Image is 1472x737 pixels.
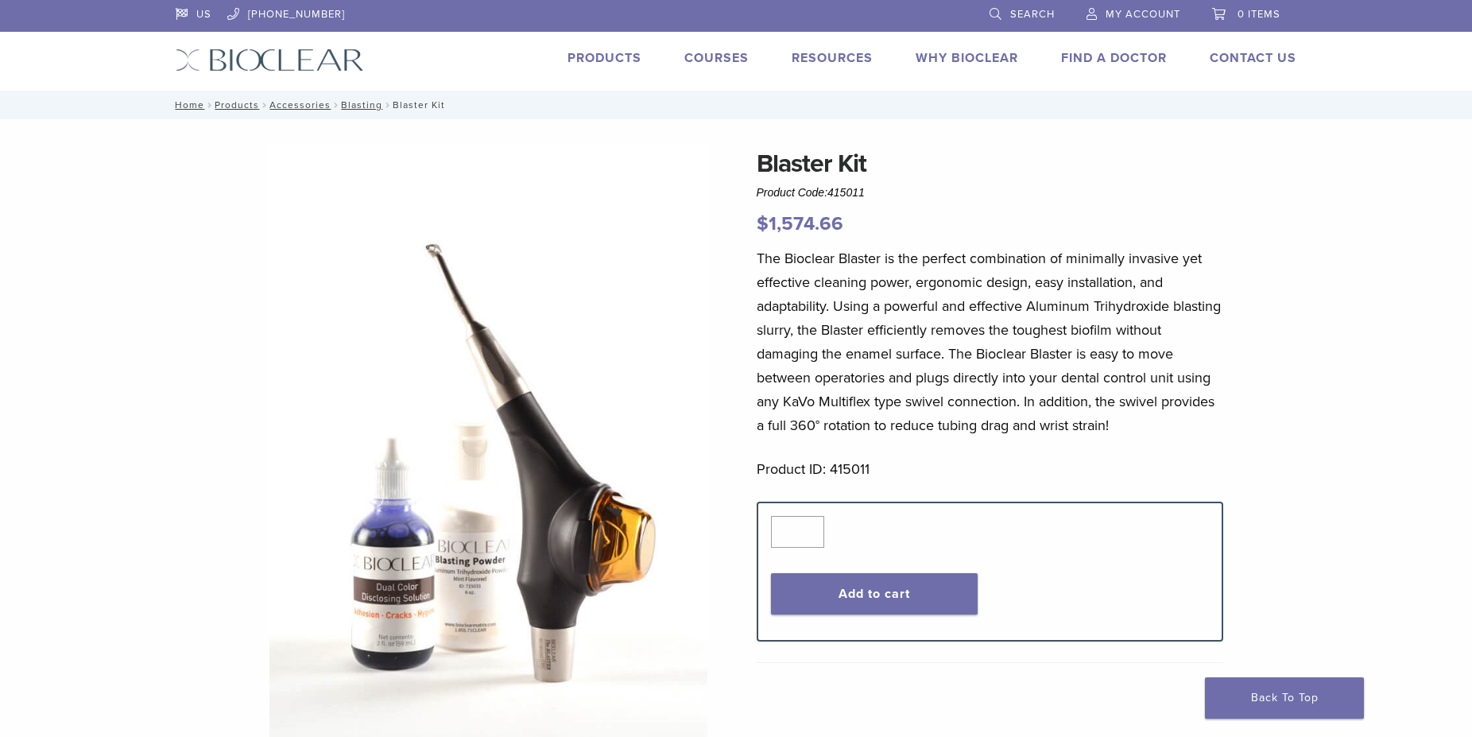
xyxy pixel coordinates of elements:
[1238,8,1280,21] span: 0 items
[827,186,865,199] span: 415011
[1010,8,1055,21] span: Search
[916,50,1018,66] a: Why Bioclear
[204,101,215,109] span: /
[757,246,1224,437] p: The Bioclear Blaster is the perfect combination of minimally invasive yet effective cleaning powe...
[567,50,641,66] a: Products
[1106,8,1180,21] span: My Account
[269,99,331,111] a: Accessories
[259,101,269,109] span: /
[341,99,382,111] a: Blasting
[1061,50,1167,66] a: Find A Doctor
[757,212,843,235] bdi: 1,574.66
[176,48,364,72] img: Bioclear
[792,50,873,66] a: Resources
[757,457,1224,481] p: Product ID: 415011
[1205,677,1364,719] a: Back To Top
[771,573,978,615] button: Add to cart
[684,50,749,66] a: Courses
[1210,50,1296,66] a: Contact Us
[382,101,393,109] span: /
[164,91,1308,119] nav: Blaster Kit
[170,99,204,111] a: Home
[215,99,259,111] a: Products
[757,212,769,235] span: $
[757,186,865,199] span: Product Code:
[757,145,1224,183] h1: Blaster Kit
[331,101,341,109] span: /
